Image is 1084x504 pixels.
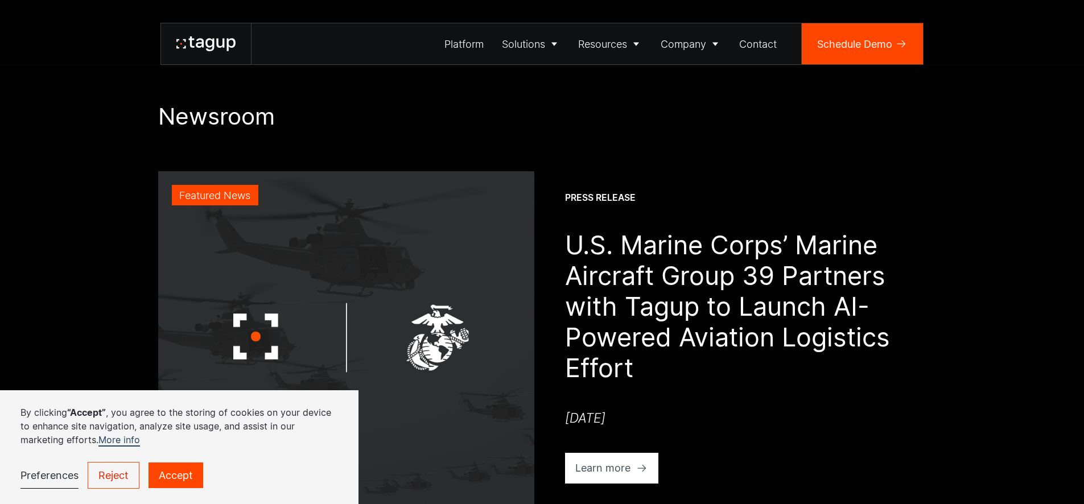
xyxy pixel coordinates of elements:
a: Featured News [158,171,534,504]
div: Resources [578,36,627,52]
a: Accept [149,462,203,488]
a: Reject [88,462,139,489]
a: Learn more [565,453,659,484]
div: Learn more [575,460,630,476]
div: Solutions [502,36,545,52]
a: More info [98,434,140,447]
a: Solutions [493,23,570,64]
a: Resources [570,23,652,64]
div: [DATE] [565,409,605,427]
div: Company [661,36,706,52]
a: Platform [436,23,493,64]
a: Preferences [20,462,79,489]
div: Press Release [565,192,636,204]
div: Schedule Demo [817,36,892,52]
h1: U.S. Marine Corps’ Marine Aircraft Group 39 Partners with Tagup to Launch AI-Powered Aviation Log... [565,230,926,383]
a: Schedule Demo [802,23,923,64]
div: Featured News [179,188,250,203]
div: Contact [739,36,777,52]
strong: “Accept” [67,407,106,418]
p: By clicking , you agree to the storing of cookies on your device to enhance site navigation, anal... [20,406,338,447]
h1: Newsroom [158,102,926,130]
a: Company [652,23,731,64]
a: Contact [731,23,786,64]
div: Platform [444,36,484,52]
